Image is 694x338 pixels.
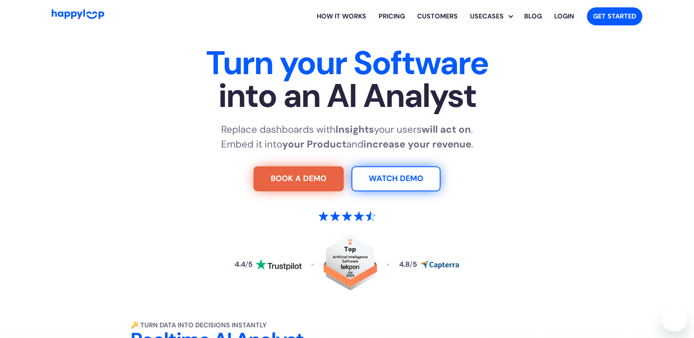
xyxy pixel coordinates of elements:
[372,3,411,29] a: View HappyLoop pricing plans
[52,9,104,23] a: Go to Home Page
[253,166,344,192] a: Try For Free
[282,138,346,150] strong: your Product
[235,259,301,270] a: Read reviews about HappyLoop on Trustpilot
[221,122,473,152] p: Replace dashboards with your users . Embed it into and .
[130,321,267,329] strong: 🔑 Turn Data into Decisions Instantly
[587,7,642,25] a: Get started with HappyLoop
[324,235,377,295] a: Read reviews about HappyLoop on Tekpon
[422,123,471,136] strong: will act on
[411,3,464,29] a: Learn how HappyLoop works
[410,260,413,269] span: /
[336,123,374,136] strong: Insights
[235,261,253,268] div: 4.4 5
[464,11,510,21] div: Usecases
[91,47,603,112] h1: Turn your Software
[399,260,459,269] a: Read reviews about HappyLoop on Capterra
[548,3,580,29] a: Log in to your HappyLoop account
[518,3,548,29] a: Visit the HappyLoop blog for insights
[352,166,441,192] a: Watch Demo
[52,9,104,19] img: HappyLoop Logo
[91,79,603,112] span: into an AI Analyst
[245,260,248,269] span: /
[399,261,417,268] div: 4.8 5
[661,305,687,331] iframe: Button to launch messaging window
[310,3,372,29] a: Learn how HappyLoop works
[363,138,471,150] strong: increase your revenue
[464,3,518,29] div: Explore HappyLoop use cases
[470,3,518,29] div: Usecases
